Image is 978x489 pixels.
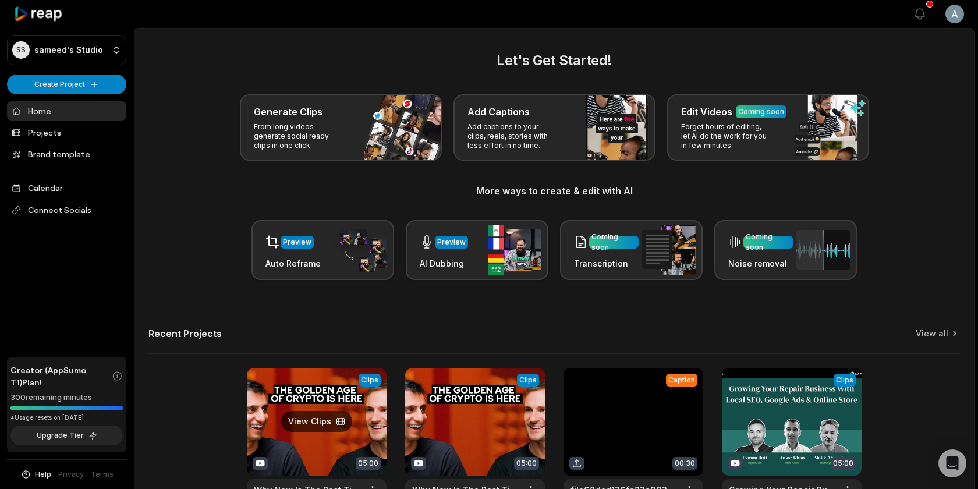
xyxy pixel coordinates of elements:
div: Coming soon [738,107,784,117]
h2: Recent Projects [148,328,222,339]
p: Forget hours of editing, let AI do the work for you in few minutes. [681,122,771,150]
div: 300 remaining minutes [10,392,123,403]
span: Help [35,469,51,480]
button: Upgrade Tier [10,426,123,445]
h3: Add Captions [467,105,530,119]
h3: Auto Reframe [265,257,321,270]
img: auto_reframe.png [334,228,387,273]
div: Preview [437,237,466,247]
a: View all [916,328,948,339]
p: From long videos generate social ready clips in one click. [254,122,344,150]
h2: Let's Get Started! [148,50,960,71]
img: transcription.png [642,225,696,275]
p: sameed's Studio [34,45,103,55]
div: Coming soon [591,232,636,253]
button: Create Project [7,75,126,94]
a: Home [7,101,126,121]
div: Open Intercom Messenger [938,449,966,477]
a: Projects [7,123,126,142]
div: Preview [283,237,311,247]
h3: More ways to create & edit with AI [148,184,960,198]
h3: AI Dubbing [420,257,468,270]
div: *Usage resets on [DATE] [10,413,123,422]
img: ai_dubbing.png [488,225,541,275]
span: Connect Socials [7,200,126,221]
h3: Edit Videos [681,105,732,119]
img: noise_removal.png [796,230,850,270]
p: Add captions to your clips, reels, stories with less effort in no time. [467,122,558,150]
a: Calendar [7,178,126,197]
div: SS [12,41,30,59]
h3: Noise removal [728,257,793,270]
h3: Generate Clips [254,105,323,119]
a: Privacy [58,469,84,480]
a: Terms [91,469,114,480]
button: Help [20,469,51,480]
a: Brand template [7,144,126,164]
div: Coming soon [746,232,791,253]
span: Creator (AppSumo T1) Plan! [10,364,112,388]
h3: Transcription [574,257,639,270]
